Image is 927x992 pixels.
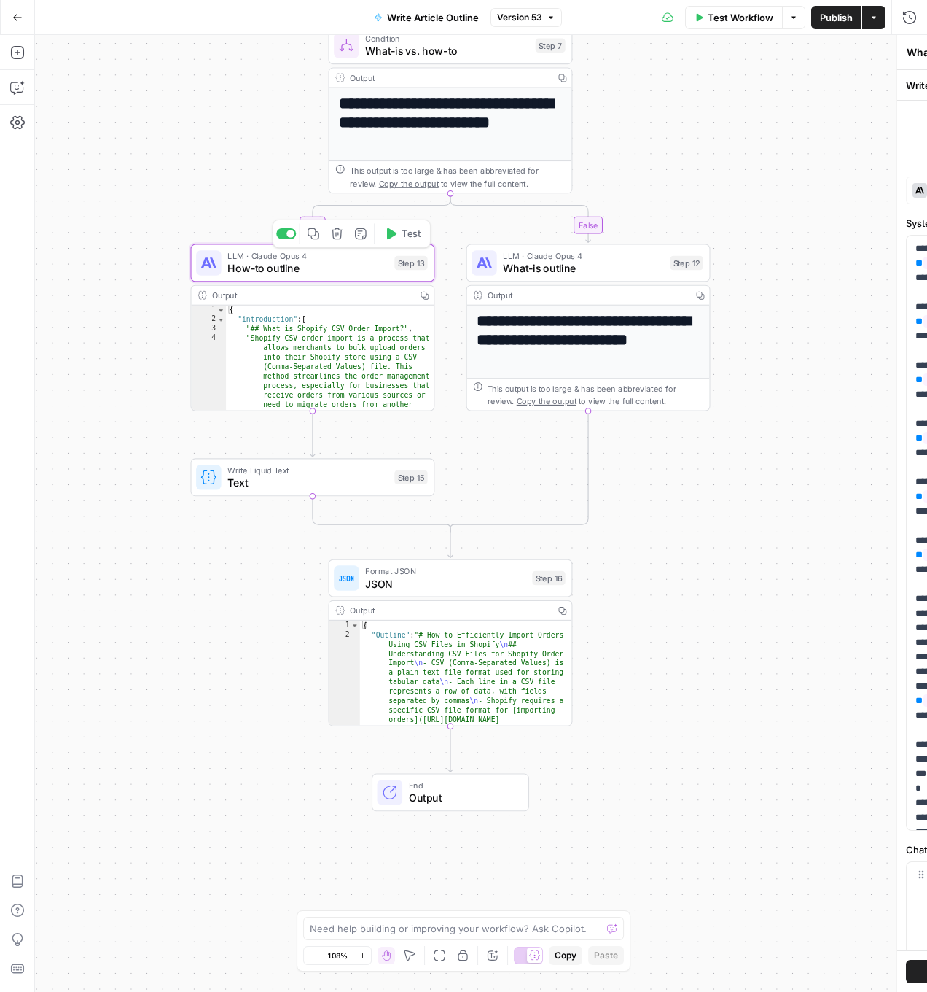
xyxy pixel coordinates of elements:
g: Edge from step_7 to step_13 [310,193,450,242]
button: Write Article Outline [365,6,488,29]
div: Output [350,604,548,616]
div: Step 13 [394,256,427,270]
div: LLM · Claude Opus 4How-to outlineStep 13TestOutput{ "introduction":[ "## What is Shopify CSV Orde... [190,244,434,411]
div: 3 [192,325,227,334]
span: What-is outline [503,260,663,276]
div: 4 [192,334,227,419]
span: Toggle code folding, rows 2 through 18 [216,315,225,325]
g: Edge from step_13 to step_15 [310,411,315,457]
span: Copy the output [517,396,576,406]
span: Condition [365,32,529,44]
button: Test Workflow [685,6,782,29]
span: Write Article Outline [387,10,479,25]
button: Paste [588,946,624,965]
div: Step 16 [532,571,565,585]
button: Publish [811,6,861,29]
span: 108% [327,950,348,961]
div: Step 15 [394,470,427,484]
g: Edge from step_12 to step_7-conditional-end [450,411,588,532]
button: Test [378,223,427,244]
span: What-is vs. how-to [365,43,529,59]
div: Format JSONJSONStep 16Output{ "Outline":"# How to Efficiently Import Orders Using CSV Files in Sh... [329,559,573,726]
span: Write Liquid Text [227,464,388,476]
g: Edge from step_16 to end [448,726,453,772]
div: 1 [192,306,227,315]
span: JSON [365,576,525,592]
span: Toggle code folding, rows 1 through 52 [216,306,225,315]
span: Output [409,790,516,806]
g: Edge from step_7 to step_12 [450,193,590,242]
button: Copy [549,946,582,965]
div: Output [488,289,686,301]
span: LLM · Claude Opus 4 [227,249,388,262]
span: End [409,779,516,791]
span: Version 53 [497,11,542,24]
span: Toggle code folding, rows 1 through 3 [351,621,359,630]
span: How-to outline [227,260,388,276]
div: This output is too large & has been abbreviated for review. to view the full content. [350,164,566,190]
span: Format JSON [365,565,525,577]
span: Copy the output [379,179,439,188]
span: Copy [555,949,576,962]
div: Write Liquid TextTextStep 15 [190,458,434,496]
div: Step 7 [536,39,566,53]
div: Output [350,71,548,84]
div: EndOutput [329,774,573,812]
button: Version 53 [490,8,562,27]
div: 1 [329,621,360,630]
g: Edge from step_15 to step_7-conditional-end [313,496,450,532]
span: Paste [594,949,618,962]
span: Test [402,227,421,241]
div: Output [212,289,410,301]
span: LLM · Claude Opus 4 [503,249,663,262]
div: This output is too large & has been abbreviated for review. to view the full content. [488,382,703,408]
span: Text [227,475,388,491]
span: Publish [820,10,853,25]
div: 2 [192,315,227,325]
g: Edge from step_7-conditional-end to step_16 [448,529,453,558]
span: Test Workflow [708,10,773,25]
